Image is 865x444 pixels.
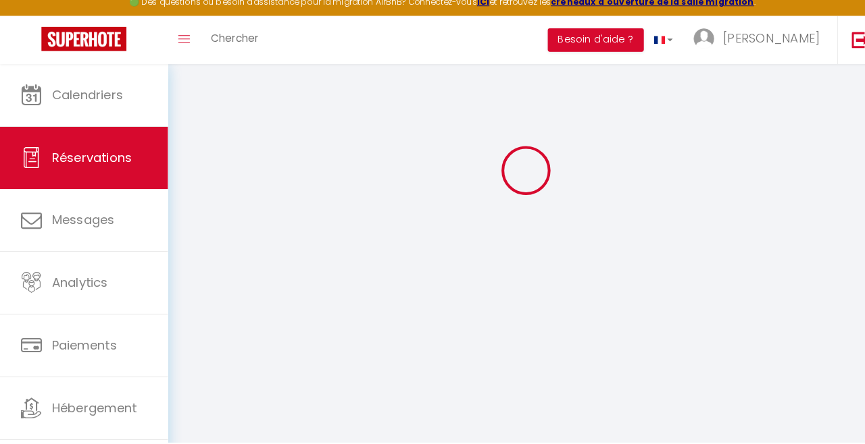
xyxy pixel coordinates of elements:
[51,217,112,234] span: Messages
[467,7,479,18] a: ICI
[708,40,802,57] span: [PERSON_NAME]
[808,383,855,434] iframe: Chat
[668,26,819,74] a: ... [PERSON_NAME]
[41,37,124,61] img: Super Booking
[11,5,51,46] button: Ouvrir le widget de chat LiveChat
[833,41,850,58] img: logout
[51,340,114,357] span: Paiements
[539,7,738,18] a: créneaux d'ouverture de la salle migration
[51,157,129,173] span: Réservations
[678,38,699,59] img: ...
[51,95,120,112] span: Calendriers
[51,279,105,296] span: Analytics
[196,26,263,74] a: Chercher
[206,41,253,55] span: Chercher
[51,401,134,418] span: Hébergement
[536,38,630,61] button: Besoin d'aide ?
